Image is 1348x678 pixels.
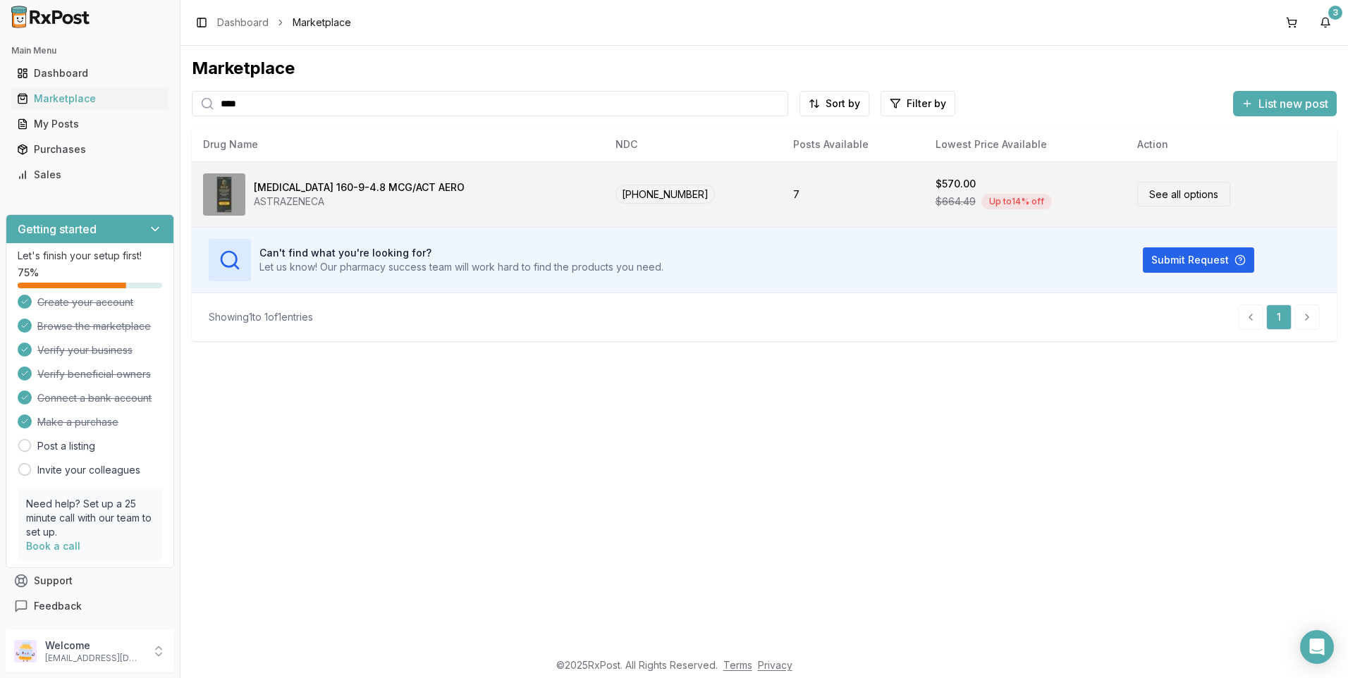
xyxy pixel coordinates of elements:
button: 3 [1314,11,1337,34]
p: Welcome [45,639,143,653]
a: List new post [1233,98,1337,112]
a: Sales [11,162,168,187]
div: ASTRAZENECA [254,195,465,209]
a: Book a call [26,540,80,552]
a: Post a listing [37,439,95,453]
span: Browse the marketplace [37,319,151,333]
span: List new post [1258,95,1328,112]
nav: breadcrumb [217,16,351,30]
p: Let us know! Our pharmacy success team will work hard to find the products you need. [259,260,663,274]
div: Up to 14 % off [981,194,1052,209]
a: Terms [723,659,752,671]
span: Make a purchase [37,415,118,429]
p: Need help? Set up a 25 minute call with our team to set up. [26,497,154,539]
span: Create your account [37,295,133,309]
div: Marketplace [17,92,163,106]
span: Verify beneficial owners [37,367,151,381]
div: Purchases [17,142,163,156]
p: Let's finish your setup first! [18,249,162,263]
h3: Getting started [18,221,97,238]
a: See all options [1137,182,1230,207]
span: [PHONE_NUMBER] [615,185,715,204]
a: Invite your colleagues [37,463,140,477]
th: Action [1126,128,1337,161]
button: Sort by [799,91,869,116]
div: Dashboard [17,66,163,80]
th: NDC [604,128,781,161]
button: Filter by [881,91,955,116]
a: Purchases [11,137,168,162]
span: Filter by [907,97,946,111]
div: Sales [17,168,163,182]
h2: Main Menu [11,45,168,56]
p: [EMAIL_ADDRESS][DOMAIN_NAME] [45,653,143,664]
div: Showing 1 to 1 of 1 entries [209,310,313,324]
button: My Posts [6,113,174,135]
div: Marketplace [192,57,1337,80]
div: My Posts [17,117,163,131]
button: Submit Request [1143,247,1254,273]
span: Verify your business [37,343,133,357]
nav: pagination [1238,304,1320,330]
button: Sales [6,164,174,186]
span: Marketplace [293,16,351,30]
div: $570.00 [936,177,976,191]
a: Marketplace [11,86,168,111]
button: Marketplace [6,87,174,110]
button: Feedback [6,593,174,619]
span: $664.49 [936,195,976,209]
a: Dashboard [11,61,168,86]
a: Privacy [758,659,792,671]
span: Feedback [34,599,82,613]
span: Sort by [826,97,860,111]
button: List new post [1233,91,1337,116]
div: Open Intercom Messenger [1300,630,1334,664]
button: Purchases [6,138,174,161]
img: Breztri Aerosphere 160-9-4.8 MCG/ACT AERO [203,173,245,216]
a: My Posts [11,111,168,137]
span: Connect a bank account [37,391,152,405]
div: [MEDICAL_DATA] 160-9-4.8 MCG/ACT AERO [254,180,465,195]
button: Dashboard [6,62,174,85]
a: 1 [1266,304,1292,330]
a: Dashboard [217,16,269,30]
th: Posts Available [782,128,924,161]
h3: Can't find what you're looking for? [259,246,663,260]
button: Support [6,568,174,593]
img: RxPost Logo [6,6,96,28]
th: Lowest Price Available [924,128,1126,161]
span: 75 % [18,266,39,280]
img: User avatar [14,640,37,662]
div: 3 [1328,6,1342,20]
td: 7 [782,161,924,227]
th: Drug Name [192,128,604,161]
